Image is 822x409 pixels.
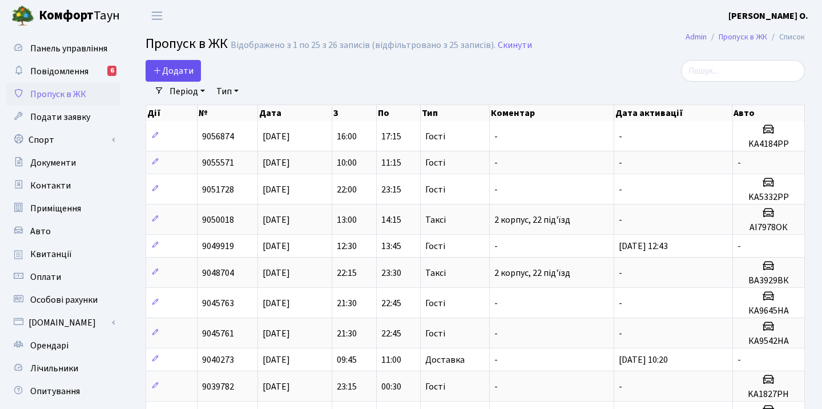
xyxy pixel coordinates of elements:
[494,297,498,310] span: -
[337,183,357,196] span: 22:00
[732,105,805,121] th: Авто
[30,271,61,283] span: Оплати
[6,288,120,311] a: Особові рахунки
[381,354,401,366] span: 11:00
[202,130,234,143] span: 9056874
[263,183,290,196] span: [DATE]
[6,380,120,403] a: Опитування
[337,354,357,366] span: 09:45
[6,220,120,243] a: Авто
[425,215,446,224] span: Таксі
[494,183,498,196] span: -
[212,82,243,101] a: Тип
[263,380,290,393] span: [DATE]
[619,214,622,226] span: -
[30,157,76,169] span: Документи
[6,266,120,288] a: Оплати
[619,327,622,340] span: -
[30,111,90,123] span: Подати заявку
[490,105,614,121] th: Коментар
[6,243,120,266] a: Квитанції
[767,31,805,43] li: Список
[30,65,88,78] span: Повідомлення
[738,157,741,169] span: -
[619,267,622,279] span: -
[738,389,800,400] h5: KA1827PH
[202,380,234,393] span: 9039782
[425,268,446,278] span: Таксі
[332,105,377,121] th: З
[263,157,290,169] span: [DATE]
[738,275,800,286] h5: ВА3929ВК
[738,222,800,233] h5: АІ7978ОК
[143,6,171,25] button: Переключити навігацію
[381,183,401,196] span: 23:15
[425,382,445,391] span: Гості
[6,151,120,174] a: Документи
[30,339,68,352] span: Орендарі
[619,380,622,393] span: -
[30,294,98,306] span: Особові рахунки
[337,240,357,252] span: 12:30
[263,267,290,279] span: [DATE]
[30,225,51,238] span: Авто
[6,357,120,380] a: Лічильники
[619,183,622,196] span: -
[30,248,72,260] span: Квитанції
[30,88,86,101] span: Пропуск в ЖК
[337,130,357,143] span: 16:00
[107,66,116,76] div: 6
[619,130,622,143] span: -
[146,34,228,54] span: Пропуск в ЖК
[494,214,570,226] span: 2 корпус, 22 під'їзд
[377,105,421,121] th: По
[6,37,120,60] a: Панель управління
[494,267,570,279] span: 2 корпус, 22 під'їзд
[425,185,445,194] span: Гості
[381,267,401,279] span: 23:30
[263,240,290,252] span: [DATE]
[30,179,71,192] span: Контакти
[738,192,800,203] h5: KA5332PP
[6,129,120,151] a: Спорт
[425,329,445,338] span: Гості
[381,327,401,340] span: 22:45
[738,336,800,347] h5: КА9542НА
[494,354,498,366] span: -
[337,267,357,279] span: 22:15
[202,267,234,279] span: 9048704
[381,297,401,310] span: 22:45
[202,214,234,226] span: 9050018
[668,25,822,49] nav: breadcrumb
[146,105,198,121] th: Дії
[6,83,120,106] a: Пропуск в ЖК
[738,354,741,366] span: -
[165,82,209,101] a: Період
[231,40,495,51] div: Відображено з 1 по 25 з 26 записів (відфільтровано з 25 записів).
[494,157,498,169] span: -
[337,380,357,393] span: 23:15
[39,6,94,25] b: Комфорт
[30,202,81,215] span: Приміщення
[619,240,668,252] span: [DATE] 12:43
[381,130,401,143] span: 17:15
[421,105,490,121] th: Тип
[425,158,445,167] span: Гості
[6,197,120,220] a: Приміщення
[202,157,234,169] span: 9055571
[738,139,800,150] h5: KA4184PP
[686,31,707,43] a: Admin
[39,6,120,26] span: Таун
[425,242,445,251] span: Гості
[738,306,800,316] h5: КА9645НА
[738,240,741,252] span: -
[381,157,401,169] span: 11:15
[6,311,120,334] a: [DOMAIN_NAME]
[202,297,234,310] span: 9045763
[263,130,290,143] span: [DATE]
[425,299,445,308] span: Гості
[263,214,290,226] span: [DATE]
[337,214,357,226] span: 13:00
[146,60,201,82] a: Додати
[6,334,120,357] a: Орендарі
